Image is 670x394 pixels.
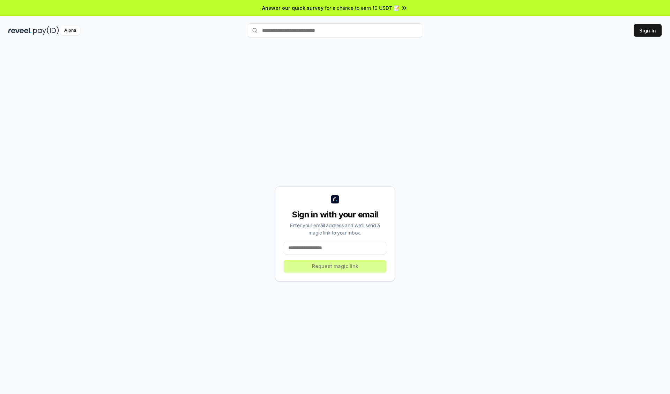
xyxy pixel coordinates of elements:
button: Sign In [634,24,662,37]
div: Alpha [60,26,80,35]
div: Sign in with your email [284,209,386,220]
img: logo_small [331,195,339,203]
span: for a chance to earn 10 USDT 📝 [325,4,400,12]
span: Answer our quick survey [262,4,323,12]
img: pay_id [33,26,59,35]
div: Enter your email address and we’ll send a magic link to your inbox. [284,222,386,236]
img: reveel_dark [8,26,32,35]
